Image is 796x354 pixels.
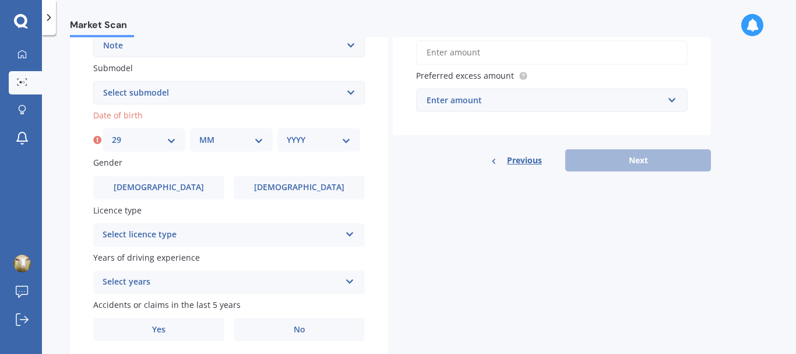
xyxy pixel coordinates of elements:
div: Select licence type [103,228,340,242]
span: Date of birth [93,110,143,121]
span: Gender [93,157,122,169]
span: Accidents or claims in the last 5 years [93,299,241,310]
div: Enter amount [427,94,663,107]
div: Select years [103,275,340,289]
input: Enter amount [416,40,688,65]
img: af2e00f25ab013ada69d53bde2697918 [13,255,31,272]
span: Yes [152,325,165,335]
span: Licence type [93,205,142,216]
span: Years of driving experience [93,252,200,263]
span: No [294,325,305,335]
span: Preferred excess amount [416,70,514,81]
span: Submodel [93,62,133,73]
span: Market Scan [70,19,134,35]
span: [DEMOGRAPHIC_DATA] [114,183,204,192]
span: [DEMOGRAPHIC_DATA] [254,183,344,192]
span: Previous [507,152,542,169]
